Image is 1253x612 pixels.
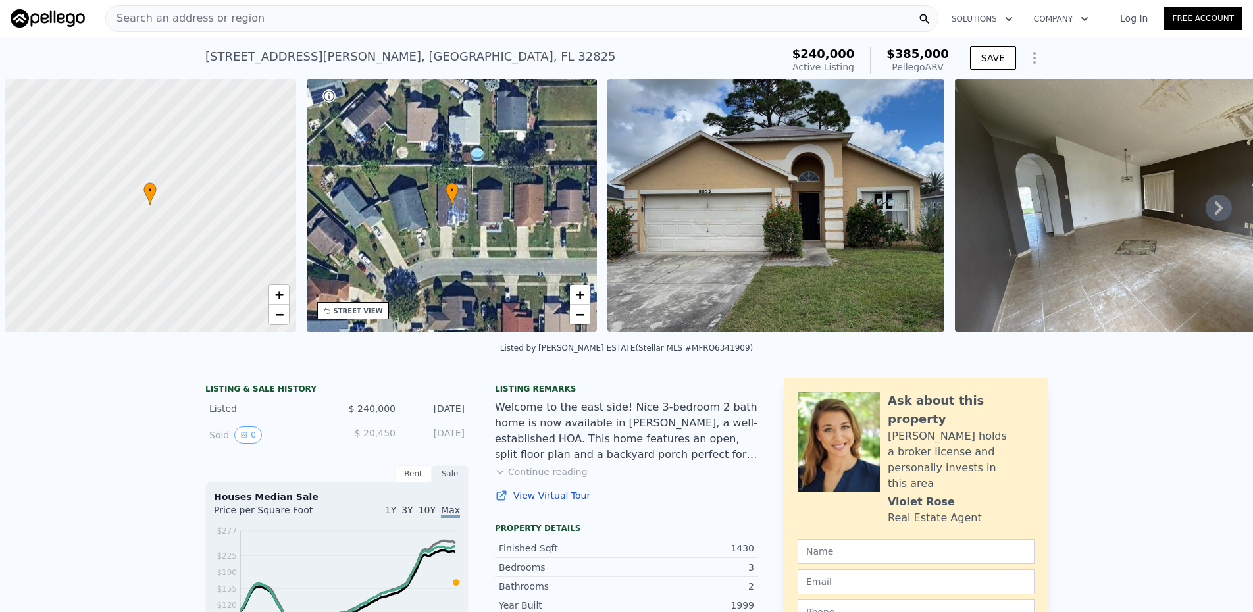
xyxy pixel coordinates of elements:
[214,503,337,524] div: Price per Square Foot
[888,392,1035,428] div: Ask about this property
[576,286,584,303] span: +
[143,182,157,205] div: •
[401,505,413,515] span: 3Y
[626,542,754,555] div: 1430
[274,306,283,322] span: −
[432,465,469,482] div: Sale
[385,505,396,515] span: 1Y
[217,601,237,610] tspan: $120
[499,561,626,574] div: Bedrooms
[970,46,1016,70] button: SAVE
[217,568,237,577] tspan: $190
[441,505,460,518] span: Max
[941,7,1023,31] button: Solutions
[205,47,616,66] div: [STREET_ADDRESS][PERSON_NAME] , [GEOGRAPHIC_DATA] , FL 32825
[446,182,459,205] div: •
[499,599,626,612] div: Year Built
[626,599,754,612] div: 1999
[106,11,265,26] span: Search an address or region
[495,384,758,394] div: Listing remarks
[886,47,949,61] span: $385,000
[205,384,469,397] div: LISTING & SALE HISTORY
[495,489,758,502] a: View Virtual Tour
[419,505,436,515] span: 10Y
[209,402,326,415] div: Listed
[570,305,590,324] a: Zoom out
[355,428,396,438] span: $ 20,450
[499,542,626,555] div: Finished Sqft
[143,184,157,196] span: •
[792,62,854,72] span: Active Listing
[1023,7,1099,31] button: Company
[495,523,758,534] div: Property details
[888,428,1035,492] div: [PERSON_NAME] holds a broker license and personally invests in this area
[886,61,949,74] div: Pellego ARV
[349,403,396,414] span: $ 240,000
[1021,45,1048,71] button: Show Options
[626,561,754,574] div: 3
[1104,12,1163,25] a: Log In
[570,285,590,305] a: Zoom in
[607,79,944,332] img: Sale: 169775766 Parcel: 47415859
[495,399,758,463] div: Welcome to the east side! Nice 3-bedroom 2 bath home is now available in [PERSON_NAME], a well-es...
[576,306,584,322] span: −
[217,526,237,536] tspan: $277
[888,510,982,526] div: Real Estate Agent
[406,402,465,415] div: [DATE]
[798,569,1035,594] input: Email
[888,494,955,510] div: Violet Rose
[792,47,855,61] span: $240,000
[626,580,754,593] div: 2
[500,344,753,353] div: Listed by [PERSON_NAME] ESTATE (Stellar MLS #MFRO6341909)
[499,580,626,593] div: Bathrooms
[274,286,283,303] span: +
[406,426,465,444] div: [DATE]
[217,551,237,561] tspan: $225
[798,539,1035,564] input: Name
[495,465,588,478] button: Continue reading
[11,9,85,28] img: Pellego
[269,285,289,305] a: Zoom in
[1163,7,1242,30] a: Free Account
[334,306,383,316] div: STREET VIEW
[446,184,459,196] span: •
[395,465,432,482] div: Rent
[234,426,262,444] button: View historical data
[214,490,460,503] div: Houses Median Sale
[269,305,289,324] a: Zoom out
[209,426,326,444] div: Sold
[217,584,237,594] tspan: $155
